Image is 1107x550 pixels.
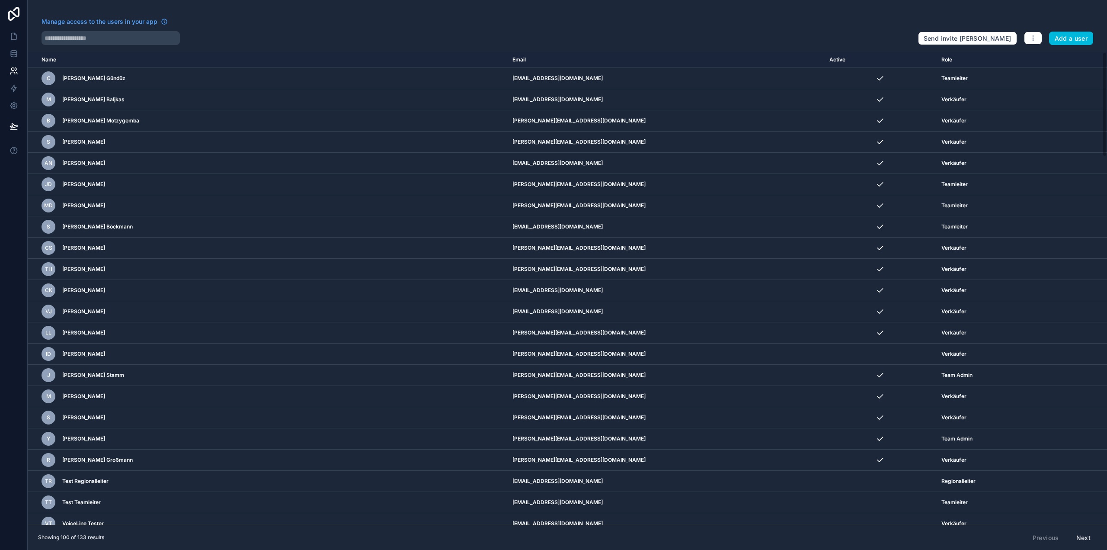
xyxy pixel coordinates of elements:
[941,393,966,400] span: Verkäufer
[45,287,52,294] span: CK
[45,244,52,251] span: CS
[62,181,105,188] span: [PERSON_NAME]
[46,351,51,357] span: ID
[941,329,966,336] span: Verkäufer
[42,17,168,26] a: Manage access to the users in your app
[62,287,105,294] span: [PERSON_NAME]
[507,450,824,471] td: [PERSON_NAME][EMAIL_ADDRESS][DOMAIN_NAME]
[45,329,51,336] span: LL
[941,160,966,167] span: Verkäufer
[507,365,824,386] td: [PERSON_NAME][EMAIL_ADDRESS][DOMAIN_NAME]
[941,308,966,315] span: Verkäufer
[62,266,105,273] span: [PERSON_NAME]
[507,153,824,174] td: [EMAIL_ADDRESS][DOMAIN_NAME]
[507,428,824,450] td: [PERSON_NAME][EMAIL_ADDRESS][DOMAIN_NAME]
[46,96,51,103] span: M
[941,351,966,357] span: Verkäufer
[507,68,824,89] td: [EMAIL_ADDRESS][DOMAIN_NAME]
[45,160,52,167] span: AN
[45,266,52,273] span: TH
[47,457,50,463] span: R
[507,174,824,195] td: [PERSON_NAME][EMAIL_ADDRESS][DOMAIN_NAME]
[45,308,52,315] span: VJ
[62,223,133,230] span: [PERSON_NAME] Böckmann
[824,52,936,68] th: Active
[507,195,824,216] td: [PERSON_NAME][EMAIL_ADDRESS][DOMAIN_NAME]
[507,238,824,259] td: [PERSON_NAME][EMAIL_ADDRESS][DOMAIN_NAME]
[918,32,1017,45] button: Send invite [PERSON_NAME]
[47,372,50,379] span: J
[936,52,1065,68] th: Role
[45,181,52,188] span: JD
[62,75,125,82] span: [PERSON_NAME] Gündüz
[62,478,109,485] span: Test Regionalleiter
[62,372,124,379] span: [PERSON_NAME] Stamm
[62,457,133,463] span: [PERSON_NAME] Großmann
[507,89,824,110] td: [EMAIL_ADDRESS][DOMAIN_NAME]
[62,202,105,209] span: [PERSON_NAME]
[47,435,50,442] span: Y
[507,513,824,534] td: [EMAIL_ADDRESS][DOMAIN_NAME]
[45,478,52,485] span: TR
[47,138,50,145] span: S
[62,138,105,145] span: [PERSON_NAME]
[62,414,105,421] span: [PERSON_NAME]
[62,244,105,251] span: [PERSON_NAME]
[941,520,966,527] span: Verkäufer
[941,478,976,485] span: Regionalleiter
[507,322,824,344] td: [PERSON_NAME][EMAIL_ADDRESS][DOMAIN_NAME]
[941,266,966,273] span: Verkäufer
[941,181,968,188] span: Teamleiter
[62,393,105,400] span: [PERSON_NAME]
[941,499,968,506] span: Teamleiter
[941,372,973,379] span: Team Admin
[45,520,52,527] span: VT
[507,110,824,132] td: [PERSON_NAME][EMAIL_ADDRESS][DOMAIN_NAME]
[507,216,824,238] td: [EMAIL_ADDRESS][DOMAIN_NAME]
[941,138,966,145] span: Verkäufer
[941,96,966,103] span: Verkäufer
[941,223,968,230] span: Teamleiter
[28,52,507,68] th: Name
[62,499,101,506] span: Test Teamleiter
[47,75,51,82] span: C
[507,301,824,322] td: [EMAIL_ADDRESS][DOMAIN_NAME]
[941,244,966,251] span: Verkäufer
[941,75,968,82] span: Teamleiter
[941,435,973,442] span: Team Admin
[62,520,104,527] span: VoiceLine Tester
[47,117,50,124] span: B
[42,17,157,26] span: Manage access to the users in your app
[941,117,966,124] span: Verkäufer
[941,414,966,421] span: Verkäufer
[38,534,104,541] span: Showing 100 of 133 results
[507,386,824,407] td: [PERSON_NAME][EMAIL_ADDRESS][DOMAIN_NAME]
[941,457,966,463] span: Verkäufer
[1070,531,1097,545] button: Next
[47,414,50,421] span: S
[44,202,53,209] span: MD
[507,407,824,428] td: [PERSON_NAME][EMAIL_ADDRESS][DOMAIN_NAME]
[941,287,966,294] span: Verkäufer
[62,351,105,357] span: [PERSON_NAME]
[507,52,824,68] th: Email
[507,280,824,301] td: [EMAIL_ADDRESS][DOMAIN_NAME]
[28,52,1107,525] div: scrollable content
[47,223,50,230] span: S
[941,202,968,209] span: Teamleiter
[62,308,105,315] span: [PERSON_NAME]
[507,344,824,365] td: [PERSON_NAME][EMAIL_ADDRESS][DOMAIN_NAME]
[507,492,824,513] td: [EMAIL_ADDRESS][DOMAIN_NAME]
[507,259,824,280] td: [PERSON_NAME][EMAIL_ADDRESS][DOMAIN_NAME]
[507,132,824,153] td: [PERSON_NAME][EMAIL_ADDRESS][DOMAIN_NAME]
[507,471,824,492] td: [EMAIL_ADDRESS][DOMAIN_NAME]
[1049,32,1094,45] button: Add a user
[62,117,139,124] span: [PERSON_NAME] Motzygemba
[45,499,52,506] span: TT
[46,393,51,400] span: M
[62,160,105,167] span: [PERSON_NAME]
[62,96,125,103] span: [PERSON_NAME] Baljkas
[62,329,105,336] span: [PERSON_NAME]
[62,435,105,442] span: [PERSON_NAME]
